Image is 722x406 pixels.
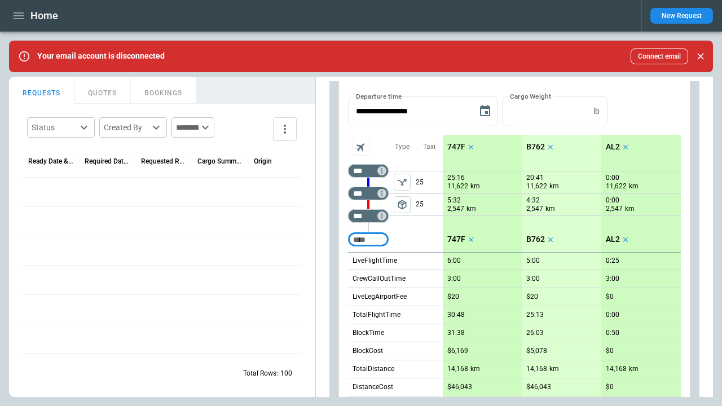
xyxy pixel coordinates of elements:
p: $6,169 [447,347,468,355]
div: Too short [348,209,389,223]
button: Close [693,48,708,64]
button: Choose date, selected date is Sep 29, 2025 [474,100,496,122]
div: Too short [348,233,389,246]
p: 11,622 [447,182,468,191]
p: 25 [416,171,443,193]
p: B762 [526,142,545,152]
p: 3:00 [447,275,461,283]
span: Type of sector [394,174,411,191]
p: CrewCallOutTime [353,274,406,284]
p: 2,547 [447,204,464,214]
div: Cargo Summary [197,157,243,165]
p: AL2 [606,235,620,244]
div: Created By [104,122,149,133]
button: New Request [650,8,713,24]
p: 747F [447,235,465,244]
p: $20 [526,293,538,301]
button: BOOKINGS [131,77,196,104]
p: Your email account is disconnected [37,51,165,61]
p: BlockCost [353,346,383,356]
p: LiveFlightTime [353,256,397,266]
p: 5:00 [526,257,540,265]
p: 25 [416,194,443,215]
p: $20 [447,293,459,301]
p: 11,622 [526,182,547,191]
p: LiveLegAirportFee [353,292,407,302]
p: $46,043 [526,383,551,391]
p: $46,043 [447,383,472,391]
p: $0 [606,347,614,355]
p: BlockTime [353,328,384,338]
p: 20:41 [526,174,544,182]
div: Ready Date & Time (UTC) [28,157,73,165]
p: 31:38 [447,329,465,337]
p: 747F [447,142,465,152]
p: km [549,182,559,191]
span: package_2 [397,199,408,210]
p: 2,547 [606,204,623,214]
div: Too short [348,187,389,200]
p: km [470,182,480,191]
p: 4:32 [526,196,540,205]
p: km [625,204,635,214]
p: 30:48 [447,311,465,319]
p: $0 [606,383,614,391]
p: AL2 [606,142,620,152]
div: Origin [254,157,272,165]
p: 14,168 [447,365,468,373]
p: km [549,364,559,374]
button: left aligned [394,174,411,191]
p: 6:00 [447,257,461,265]
p: 2,547 [526,204,543,214]
div: Status [32,122,77,133]
button: QUOTES [74,77,131,104]
p: km [470,364,480,374]
p: 14,168 [606,365,627,373]
label: Departure time [356,91,402,101]
p: TotalFlightTime [353,310,400,320]
div: Too short [348,164,389,178]
p: lb [593,107,600,116]
div: dismiss [693,44,708,69]
p: 0:50 [606,329,619,337]
p: 3:00 [606,275,619,283]
p: $5,078 [526,347,547,355]
p: DistanceCost [353,382,393,392]
p: km [466,204,476,214]
p: 25:13 [526,311,544,319]
label: Cargo Weight [510,91,551,101]
p: 11,622 [606,182,627,191]
button: REQUESTS [9,77,74,104]
p: 0:25 [606,257,619,265]
p: 100 [280,369,292,378]
p: B762 [526,235,545,244]
p: Type [395,142,410,152]
p: 3:00 [526,275,540,283]
button: left aligned [394,196,411,213]
button: more [273,117,297,141]
p: Total Rows: [243,369,278,378]
p: 26:03 [526,329,544,337]
p: 14,168 [526,365,547,373]
p: km [629,364,639,374]
div: Requested Route [141,157,186,165]
p: 0:00 [606,311,619,319]
div: Required Date & Time (UTC) [85,157,130,165]
button: Connect email [631,48,688,64]
p: TotalDistance [353,364,394,374]
p: 25:16 [447,174,465,182]
p: km [629,182,639,191]
p: 5:32 [447,196,461,205]
p: 0:00 [606,196,619,205]
p: km [545,204,555,214]
h1: Home [30,9,58,23]
span: Type of sector [394,196,411,213]
span: Aircraft selection [353,139,369,156]
p: $0 [606,293,614,301]
p: 0:00 [606,174,619,182]
p: Taxi [423,142,435,152]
